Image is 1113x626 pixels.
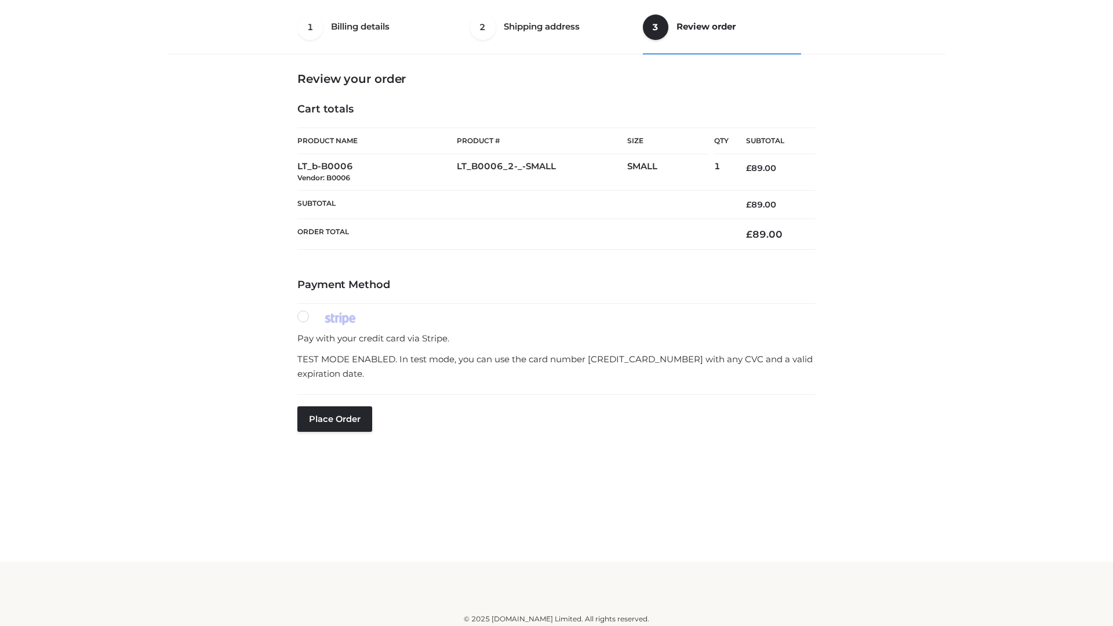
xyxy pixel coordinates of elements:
[297,279,816,292] h4: Payment Method
[729,128,816,154] th: Subtotal
[457,128,627,154] th: Product #
[714,128,729,154] th: Qty
[457,154,627,191] td: LT_B0006_2-_-SMALL
[297,331,816,346] p: Pay with your credit card via Stripe.
[746,163,751,173] span: £
[297,173,350,182] small: Vendor: B0006
[297,352,816,381] p: TEST MODE ENABLED. In test mode, you can use the card number [CREDIT_CARD_NUMBER] with any CVC an...
[297,72,816,86] h3: Review your order
[746,228,783,240] bdi: 89.00
[297,190,729,219] th: Subtotal
[297,128,457,154] th: Product Name
[297,103,816,116] h4: Cart totals
[627,154,714,191] td: SMALL
[746,199,776,210] bdi: 89.00
[746,228,752,240] span: £
[172,613,941,625] div: © 2025 [DOMAIN_NAME] Limited. All rights reserved.
[746,199,751,210] span: £
[297,219,729,250] th: Order Total
[297,406,372,432] button: Place order
[746,163,776,173] bdi: 89.00
[714,154,729,191] td: 1
[297,154,457,191] td: LT_b-B0006
[627,128,708,154] th: Size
